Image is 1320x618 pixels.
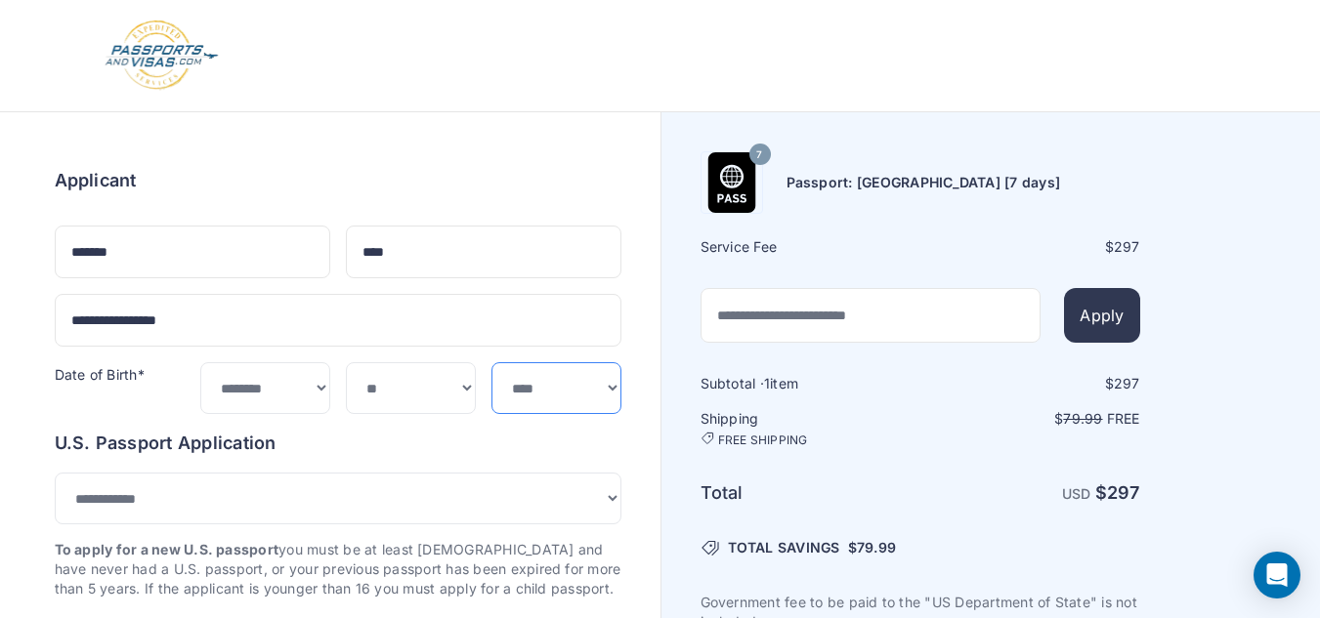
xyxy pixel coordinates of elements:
[701,374,918,393] h6: Subtotal · item
[701,479,918,507] h6: Total
[55,366,145,383] label: Date of Birth*
[104,20,220,92] img: Logo
[1254,552,1300,598] div: Open Intercom Messenger
[718,433,808,448] span: FREE SHIPPING
[728,538,840,557] span: TOTAL SAVINGS
[922,237,1140,257] div: $
[55,167,137,194] h6: Applicant
[702,152,762,213] img: Product Name
[701,237,918,257] h6: Service Fee
[1064,288,1139,343] button: Apply
[55,541,279,557] strong: To apply for a new U.S. passport
[1095,482,1140,503] strong: $
[756,143,762,168] span: 7
[1062,485,1091,502] span: USD
[1114,375,1140,391] span: 297
[1114,238,1140,255] span: 297
[857,539,896,556] span: 79.99
[922,409,1140,429] p: $
[55,430,621,457] h6: U.S. Passport Application
[922,374,1140,393] div: $
[787,173,1061,192] h6: Passport: [GEOGRAPHIC_DATA] [7 days]
[764,375,770,391] span: 1
[1107,482,1140,503] span: 297
[1107,410,1140,427] span: Free
[55,540,621,598] p: you must be at least [DEMOGRAPHIC_DATA] and have never had a U.S. passport, or your previous pass...
[848,538,896,557] span: $
[1063,410,1102,427] span: 79.99
[701,409,918,448] h6: Shipping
